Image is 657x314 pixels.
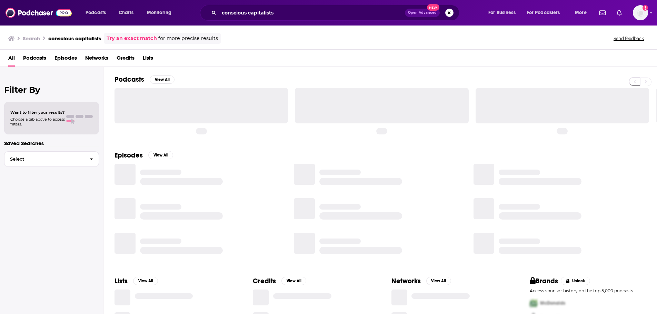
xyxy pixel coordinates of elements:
button: View All [133,277,158,285]
button: Show profile menu [633,5,648,20]
h3: conscious capitalists [48,35,101,42]
a: Show notifications dropdown [614,7,625,19]
img: User Profile [633,5,648,20]
a: CreditsView All [253,277,306,285]
h2: Podcasts [115,75,144,84]
a: EpisodesView All [115,151,173,160]
button: open menu [484,7,524,18]
h2: Brands [530,277,558,285]
span: Select [4,157,84,161]
p: Access sponsor history on the top 5,000 podcasts. [530,288,646,293]
span: For Business [488,8,516,18]
button: View All [281,277,306,285]
span: Logged in as RebRoz5 [633,5,648,20]
a: Networks [85,52,108,67]
h2: Networks [391,277,421,285]
div: Search podcasts, credits, & more... [207,5,466,21]
h2: Filter By [4,85,99,95]
span: Choose a tab above to access filters. [10,117,65,126]
span: Charts [119,8,133,18]
h2: Credits [253,277,276,285]
a: All [8,52,15,67]
a: Charts [114,7,138,18]
button: View All [148,151,173,159]
a: NetworksView All [391,277,451,285]
a: Podcasts [23,52,46,67]
h2: Lists [115,277,128,285]
button: open menu [570,7,595,18]
button: Send feedback [611,36,646,41]
button: open menu [522,7,570,18]
span: Want to filter your results? [10,110,65,115]
button: Select [4,151,99,167]
span: Monitoring [147,8,171,18]
a: Lists [143,52,153,67]
span: For Podcasters [527,8,560,18]
button: Unlock [561,277,590,285]
button: Open AdvancedNew [405,9,440,17]
img: Podchaser - Follow, Share and Rate Podcasts [6,6,72,19]
span: McDonalds [540,300,565,306]
button: open menu [142,7,180,18]
a: PodcastsView All [115,75,175,84]
span: Open Advanced [408,11,437,14]
span: for more precise results [158,34,218,42]
span: More [575,8,587,18]
a: Credits [117,52,135,67]
svg: Add a profile image [643,5,648,11]
input: Search podcasts, credits, & more... [219,7,405,18]
p: Saved Searches [4,140,99,146]
a: Try an exact match [107,34,157,42]
button: View All [150,75,175,84]
button: open menu [81,7,115,18]
h3: Search [23,35,40,42]
span: Podcasts [86,8,106,18]
a: Show notifications dropdown [597,7,608,19]
span: New [427,4,439,11]
button: View All [426,277,451,285]
img: First Pro Logo [527,296,540,310]
a: ListsView All [115,277,158,285]
a: Episodes [54,52,77,67]
h2: Episodes [115,151,143,160]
